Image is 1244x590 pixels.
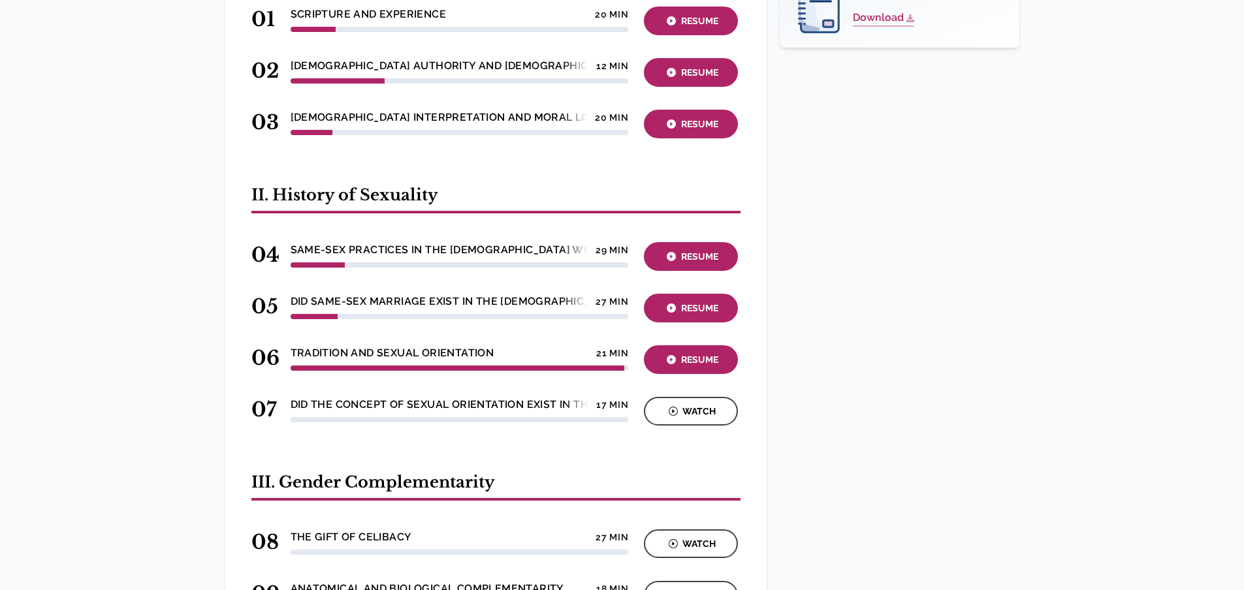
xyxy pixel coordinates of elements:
[648,117,734,132] div: Resume
[595,112,628,123] h4: 20 min
[596,399,628,410] h4: 17 min
[644,397,738,426] button: Watch
[644,58,738,87] button: Resume
[291,242,613,258] h4: Same-Sex Practices in the [DEMOGRAPHIC_DATA] World
[648,249,734,264] div: Resume
[596,245,628,255] h4: 29 min
[648,65,734,80] div: Resume
[648,14,734,29] div: Resume
[596,532,628,542] h4: 27 min
[644,529,738,558] button: Watch
[648,536,734,551] div: Watch
[251,110,275,134] span: 03
[251,59,275,83] span: 02
[596,61,628,71] h4: 12 min
[251,243,275,267] span: 04
[644,110,738,138] button: Resume
[291,529,412,545] h4: The Gift of Celibacy
[291,110,609,125] h4: [DEMOGRAPHIC_DATA] Interpretation and Moral Logic
[251,185,741,213] h2: II. History of Sexuality
[291,294,669,309] h4: Did Same-Sex Marriage Exist in the [DEMOGRAPHIC_DATA] World?
[648,301,734,316] div: Resume
[648,404,734,419] div: Watch
[644,345,738,374] button: Resume
[644,242,738,271] button: Resume
[596,348,628,358] h4: 21 min
[251,472,741,501] h2: III. Gender Complementarity
[596,296,628,307] h4: 27 min
[644,294,738,322] button: Resume
[595,9,628,20] h4: 20 min
[251,397,275,422] span: 07
[251,294,275,318] span: 05
[644,7,738,35] button: Resume
[291,397,767,412] h4: Did the Concept of Sexual Orientation Exist in the [DEMOGRAPHIC_DATA] World?
[251,7,275,31] span: 01
[251,346,275,370] span: 06
[648,352,734,367] div: Resume
[853,10,914,27] a: Download
[291,7,447,22] h4: Scripture and Experience
[291,58,748,74] h4: [DEMOGRAPHIC_DATA] Authority and [DEMOGRAPHIC_DATA] [DEMOGRAPHIC_DATA]
[291,345,494,361] h4: Tradition and Sexual Orientation
[251,530,275,554] span: 08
